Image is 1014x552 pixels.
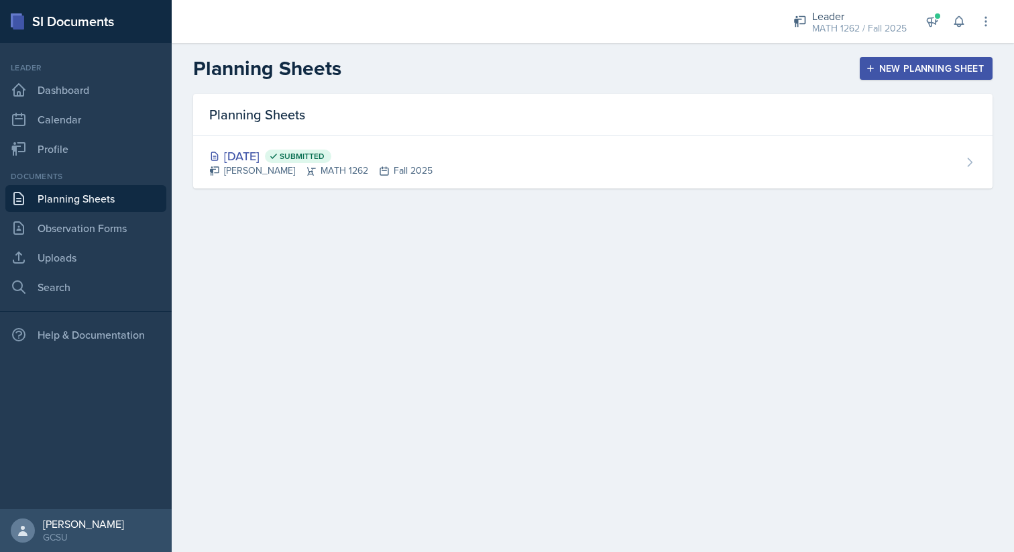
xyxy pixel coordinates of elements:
[860,57,993,80] button: New Planning Sheet
[193,136,993,188] a: [DATE] Submitted [PERSON_NAME]MATH 1262Fall 2025
[209,147,433,165] div: [DATE]
[43,517,124,531] div: [PERSON_NAME]
[5,215,166,241] a: Observation Forms
[5,76,166,103] a: Dashboard
[5,244,166,271] a: Uploads
[193,56,341,80] h2: Planning Sheets
[5,106,166,133] a: Calendar
[868,63,984,74] div: New Planning Sheet
[43,531,124,544] div: GCSU
[812,21,907,36] div: MATH 1262 / Fall 2025
[193,94,993,136] div: Planning Sheets
[5,135,166,162] a: Profile
[209,164,433,178] div: [PERSON_NAME] MATH 1262 Fall 2025
[812,8,907,24] div: Leader
[280,151,325,162] span: Submitted
[5,185,166,212] a: Planning Sheets
[5,274,166,300] a: Search
[5,62,166,74] div: Leader
[5,170,166,182] div: Documents
[5,321,166,348] div: Help & Documentation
